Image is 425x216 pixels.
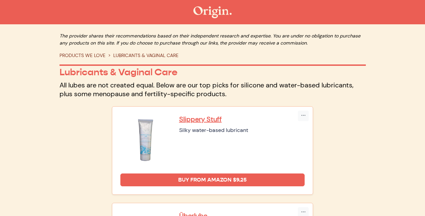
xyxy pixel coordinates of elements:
[60,52,105,58] a: PRODUCTS WE LOVE
[120,173,305,186] a: Buy from Amazon $9.25
[60,81,366,98] p: All lubes are not created equal. Below are our top picks for silicone and water-based lubricants,...
[120,115,171,165] img: Slippery Stuff
[60,32,366,47] p: The provider shares their recommendations based on their independent research and expertise. You ...
[193,6,232,18] img: The Origin Shop
[60,66,366,78] p: Lubricants & Vaginal Care
[105,52,179,59] li: LUBRICANTS & VAGINAL CARE
[179,126,305,134] div: Silky water-based lubricant
[179,115,305,124] a: Slippery Stuff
